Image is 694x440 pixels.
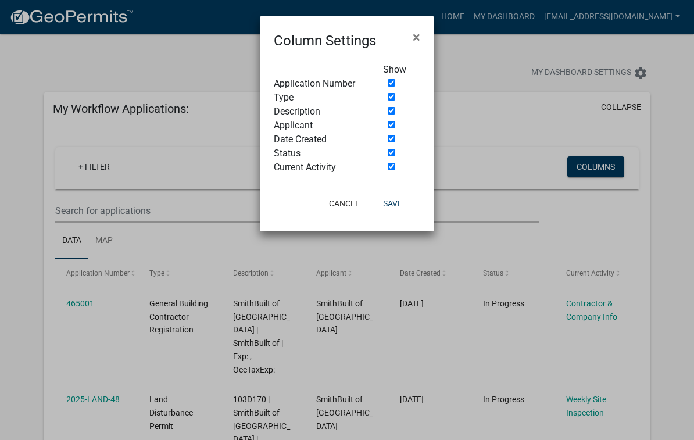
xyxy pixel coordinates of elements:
[265,119,374,133] div: Applicant
[265,133,374,146] div: Date Created
[413,29,420,45] span: ×
[265,146,374,160] div: Status
[274,30,376,51] h4: Column Settings
[403,21,430,53] button: Close
[265,105,374,119] div: Description
[265,77,374,91] div: Application Number
[265,160,374,174] div: Current Activity
[374,193,412,214] button: Save
[320,193,369,214] button: Cancel
[265,91,374,105] div: Type
[374,63,429,77] div: Show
